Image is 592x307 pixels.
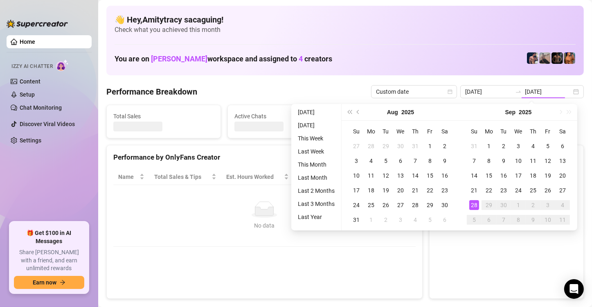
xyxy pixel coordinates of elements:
div: Performance by OnlyFans Creator [113,152,416,163]
th: Chat Conversion [348,169,415,185]
span: Sales / Hour [299,172,337,181]
img: Axel [527,52,538,64]
img: LC [539,52,551,64]
span: Active Chats [234,112,335,121]
span: to [515,88,522,95]
div: Est. Hours Worked [226,172,282,181]
img: Trent [551,52,563,64]
span: Messages Sent [356,112,456,121]
div: Open Intercom Messenger [564,279,584,299]
span: arrow-right [60,280,65,285]
span: swap-right [515,88,522,95]
span: [PERSON_NAME] [151,54,207,63]
h1: You are on workspace and assigned to creators [115,54,332,63]
span: calendar [448,89,452,94]
a: Content [20,78,41,85]
input: End date [525,87,572,96]
span: Total Sales [113,112,214,121]
h4: 👋 Hey, Amitytracy sacaguing ! [115,14,576,25]
span: Izzy AI Chatter [11,63,53,70]
input: Start date [465,87,512,96]
a: Chat Monitoring [20,104,62,111]
h4: Performance Breakdown [106,86,197,97]
span: Check what you achieved this month [115,25,576,34]
div: Sales by OnlyFans Creator [436,152,577,163]
span: 4 [299,54,303,63]
a: Home [20,38,35,45]
th: Sales / Hour [294,169,349,185]
th: Name [113,169,149,185]
div: No data [122,221,407,230]
span: Share [PERSON_NAME] with a friend, and earn unlimited rewards [14,248,84,273]
span: 🎁 Get $100 in AI Messages [14,229,84,245]
span: Name [118,172,138,181]
a: Discover Viral Videos [20,121,75,127]
img: AI Chatter [56,59,69,71]
a: Settings [20,137,41,144]
img: JG [564,52,575,64]
span: Earn now [33,279,56,286]
span: Total Sales & Tips [154,172,210,181]
button: Earn nowarrow-right [14,276,84,289]
th: Total Sales & Tips [149,169,221,185]
span: Chat Conversion [353,172,404,181]
span: Custom date [376,86,452,98]
a: Setup [20,91,35,98]
img: logo-BBDzfeDw.svg [7,20,68,28]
